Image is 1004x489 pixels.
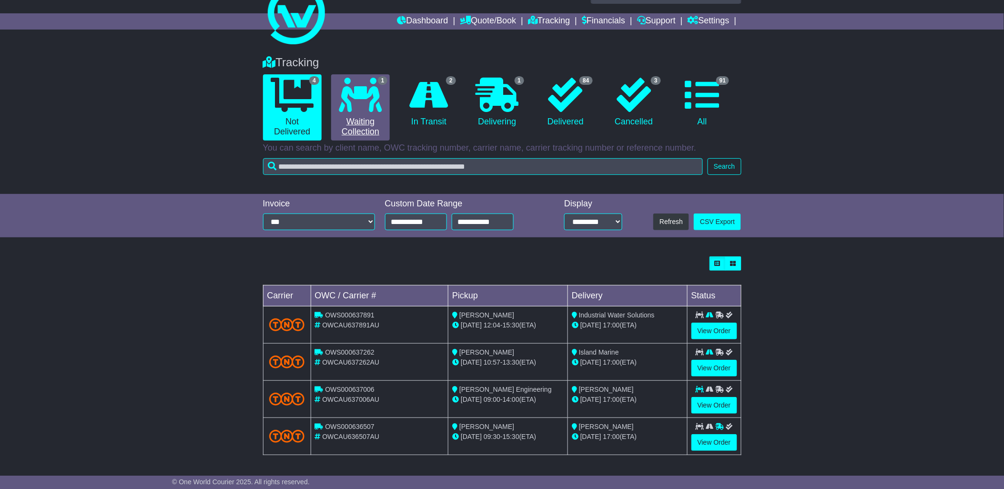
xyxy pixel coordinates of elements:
[603,396,620,403] span: 17:00
[536,74,595,131] a: 84 Delivered
[459,423,514,430] span: [PERSON_NAME]
[603,321,620,329] span: 17:00
[580,433,601,440] span: [DATE]
[322,433,379,440] span: OWCAU636507AU
[460,13,516,30] a: Quote/Book
[572,357,683,367] div: (ETA)
[325,386,375,393] span: OWS000637006
[459,348,514,356] span: [PERSON_NAME]
[503,433,519,440] span: 15:30
[653,214,689,230] button: Refresh
[325,311,375,319] span: OWS000637891
[528,13,570,30] a: Tracking
[691,397,737,414] a: View Order
[503,358,519,366] span: 13:30
[331,74,390,141] a: 1 Waiting Collection
[579,348,619,356] span: Island Marine
[258,56,746,70] div: Tracking
[269,318,305,331] img: TNT_Domestic.png
[269,356,305,368] img: TNT_Domestic.png
[322,358,379,366] span: OWCAU637262AU
[603,358,620,366] span: 17:00
[459,311,514,319] span: [PERSON_NAME]
[579,311,655,319] span: Industrial Water Solutions
[651,76,661,85] span: 3
[637,13,676,30] a: Support
[461,396,482,403] span: [DATE]
[579,76,592,85] span: 84
[397,13,448,30] a: Dashboard
[461,358,482,366] span: [DATE]
[564,199,622,209] div: Display
[378,76,388,85] span: 1
[572,432,683,442] div: (ETA)
[263,199,375,209] div: Invoice
[503,396,519,403] span: 14:00
[691,323,737,339] a: View Order
[605,74,663,131] a: 3 Cancelled
[484,321,500,329] span: 12:04
[452,432,564,442] div: - (ETA)
[582,13,625,30] a: Financials
[673,74,731,131] a: 91 All
[172,478,310,486] span: © One World Courier 2025. All rights reserved.
[515,76,525,85] span: 1
[579,423,634,430] span: [PERSON_NAME]
[694,214,741,230] a: CSV Export
[399,74,458,131] a: 2 In Transit
[322,321,379,329] span: OWCAU637891AU
[708,158,741,175] button: Search
[452,357,564,367] div: - (ETA)
[580,321,601,329] span: [DATE]
[572,395,683,405] div: (ETA)
[691,434,737,451] a: View Order
[580,396,601,403] span: [DATE]
[322,396,379,403] span: OWCAU637006AU
[503,321,519,329] span: 15:30
[325,423,375,430] span: OWS000636507
[452,395,564,405] div: - (ETA)
[263,285,311,306] td: Carrier
[446,76,456,85] span: 2
[461,433,482,440] span: [DATE]
[691,360,737,377] a: View Order
[385,199,538,209] div: Custom Date Range
[687,285,741,306] td: Status
[461,321,482,329] span: [DATE]
[579,386,634,393] span: [PERSON_NAME]
[580,358,601,366] span: [DATE]
[325,348,375,356] span: OWS000637262
[716,76,729,85] span: 91
[448,285,568,306] td: Pickup
[484,433,500,440] span: 09:30
[468,74,527,131] a: 1 Delivering
[269,393,305,406] img: TNT_Domestic.png
[263,143,741,153] p: You can search by client name, OWC tracking number, carrier name, carrier tracking number or refe...
[309,76,319,85] span: 4
[568,285,687,306] td: Delivery
[603,433,620,440] span: 17:00
[572,320,683,330] div: (ETA)
[263,74,322,141] a: 4 Not Delivered
[459,386,552,393] span: [PERSON_NAME] Engineering
[452,320,564,330] div: - (ETA)
[484,396,500,403] span: 09:00
[269,430,305,443] img: TNT_Domestic.png
[484,358,500,366] span: 10:57
[311,285,448,306] td: OWC / Carrier #
[688,13,730,30] a: Settings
